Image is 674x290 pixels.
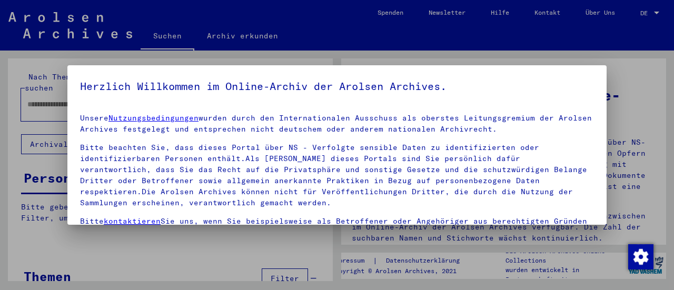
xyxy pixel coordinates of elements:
[628,244,653,269] img: Zustimmung ändern
[80,216,594,238] p: Bitte Sie uns, wenn Sie beispielsweise als Betroffener oder Angehöriger aus berechtigten Gründen ...
[80,113,594,135] p: Unsere wurden durch den Internationalen Ausschuss als oberstes Leitungsgremium der Arolsen Archiv...
[80,142,594,208] p: Bitte beachten Sie, dass dieses Portal über NS - Verfolgte sensible Daten zu identifizierten oder...
[108,113,199,123] a: Nutzungsbedingungen
[628,244,653,269] div: Zustimmung ändern
[104,216,161,226] a: kontaktieren
[80,78,594,95] h5: Herzlich Willkommen im Online-Archiv der Arolsen Archives.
